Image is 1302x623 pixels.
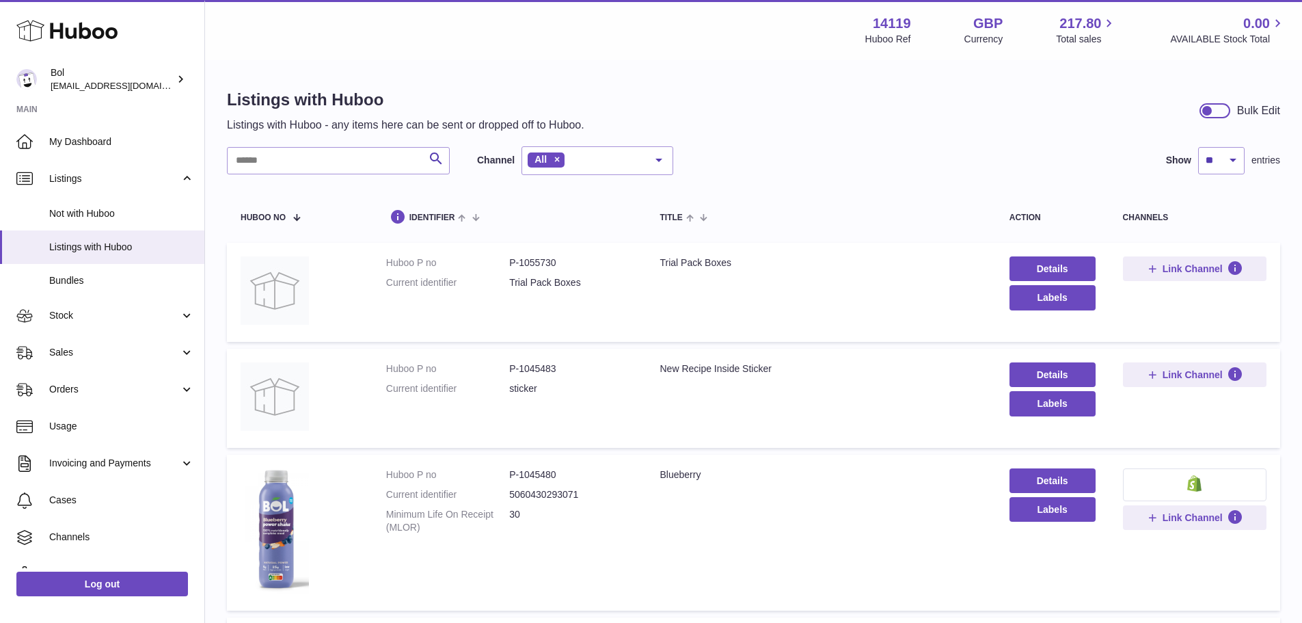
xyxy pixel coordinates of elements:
[1163,512,1223,524] span: Link Channel
[386,362,509,375] dt: Huboo P no
[1237,103,1280,118] div: Bulk Edit
[49,420,194,433] span: Usage
[49,135,194,148] span: My Dashboard
[51,66,174,92] div: Bol
[16,69,37,90] img: internalAdmin-14119@internal.huboo.com
[49,531,194,544] span: Channels
[1009,391,1096,416] button: Labels
[1163,263,1223,275] span: Link Channel
[509,362,632,375] dd: P-1045483
[1123,213,1266,222] div: channels
[49,494,194,507] span: Cases
[1166,154,1191,167] label: Show
[964,33,1003,46] div: Currency
[386,488,509,501] dt: Current identifier
[1009,256,1096,281] a: Details
[1009,213,1096,222] div: action
[1163,369,1223,381] span: Link Channel
[386,508,509,534] dt: Minimum Life On Receipt (MLOR)
[1243,14,1270,33] span: 0.00
[386,276,509,289] dt: Current identifier
[509,508,632,534] dd: 30
[1056,14,1117,46] a: 217.80 Total sales
[1123,362,1266,387] button: Link Channel
[509,256,632,269] dd: P-1055730
[386,468,509,481] dt: Huboo P no
[49,568,194,581] span: Settings
[241,468,309,594] img: Blueberry
[1009,285,1096,310] button: Labels
[660,468,981,481] div: Blueberry
[241,362,309,431] img: New Recipe Inside Sticker
[227,89,584,111] h1: Listings with Huboo
[973,14,1003,33] strong: GBP
[1123,505,1266,530] button: Link Channel
[409,213,455,222] span: identifier
[1009,468,1096,493] a: Details
[49,172,180,185] span: Listings
[16,572,188,596] a: Log out
[865,33,911,46] div: Huboo Ref
[49,383,180,396] span: Orders
[1059,14,1101,33] span: 217.80
[386,256,509,269] dt: Huboo P no
[49,241,194,254] span: Listings with Huboo
[477,154,515,167] label: Channel
[49,207,194,220] span: Not with Huboo
[49,309,180,322] span: Stock
[241,256,309,325] img: Trial Pack Boxes
[386,382,509,395] dt: Current identifier
[1009,362,1096,387] a: Details
[1187,475,1202,492] img: shopify-small.png
[1123,256,1266,281] button: Link Channel
[660,362,981,375] div: New Recipe Inside Sticker
[1056,33,1117,46] span: Total sales
[509,468,632,481] dd: P-1045480
[509,382,632,395] dd: sticker
[227,118,584,133] p: Listings with Huboo - any items here can be sent or dropped off to Huboo.
[1170,33,1286,46] span: AVAILABLE Stock Total
[660,213,682,222] span: title
[509,276,632,289] dd: Trial Pack Boxes
[49,457,180,470] span: Invoicing and Payments
[660,256,981,269] div: Trial Pack Boxes
[241,213,286,222] span: Huboo no
[534,154,547,165] span: All
[49,346,180,359] span: Sales
[1170,14,1286,46] a: 0.00 AVAILABLE Stock Total
[873,14,911,33] strong: 14119
[49,274,194,287] span: Bundles
[1251,154,1280,167] span: entries
[1009,497,1096,522] button: Labels
[51,80,201,91] span: [EMAIL_ADDRESS][DOMAIN_NAME]
[509,488,632,501] dd: 5060430293071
